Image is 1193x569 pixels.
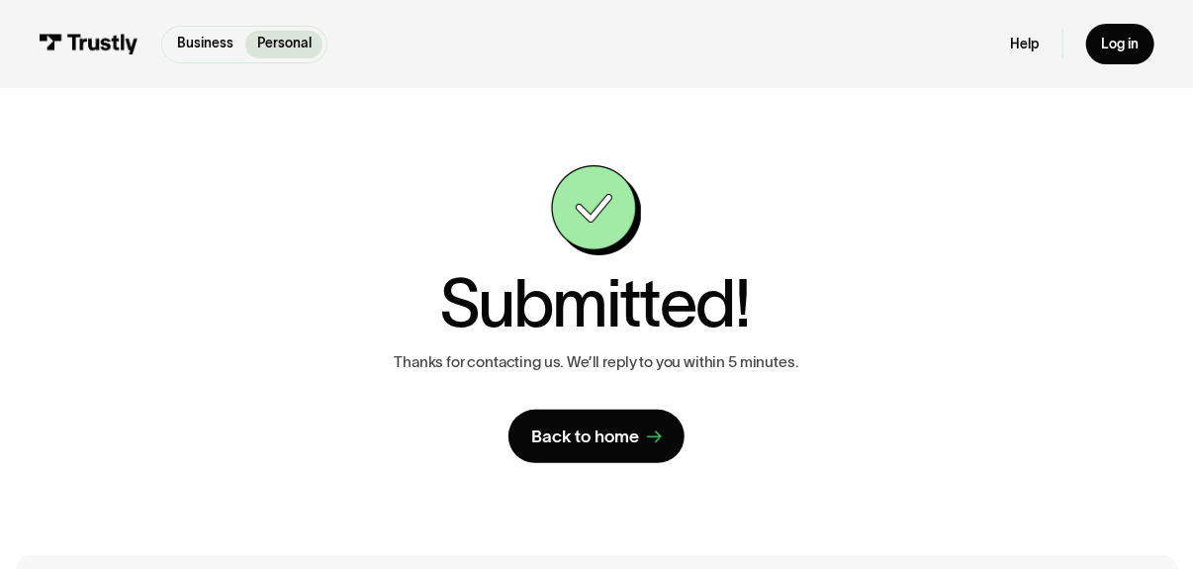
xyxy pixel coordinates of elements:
[1102,36,1140,53] div: Log in
[508,410,686,463] a: Back to home
[177,34,233,53] p: Business
[439,270,751,337] h1: Submitted!
[531,426,639,448] div: Back to home
[166,31,245,58] a: Business
[1086,24,1154,64] a: Log in
[394,353,798,372] p: Thanks for contacting us. We’ll reply to you within 5 minutes.
[245,31,322,58] a: Personal
[1011,36,1040,53] a: Help
[39,34,138,54] img: Trustly Logo
[257,34,312,53] p: Personal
